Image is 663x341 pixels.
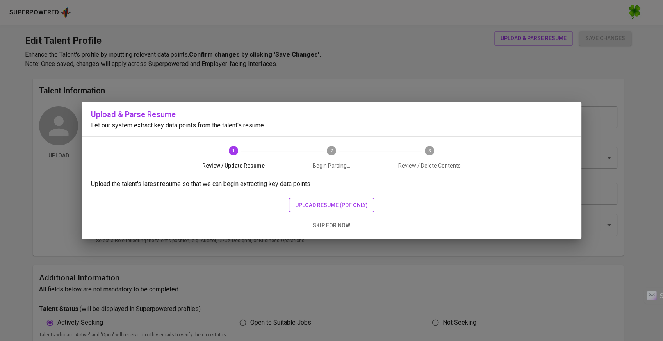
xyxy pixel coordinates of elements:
[91,179,572,189] p: Upload the talent's latest resume so that we can begin extracting key data points.
[313,221,350,230] span: skip for now
[310,218,353,233] button: skip for now
[232,148,235,154] text: 1
[428,148,431,154] text: 3
[383,162,475,170] span: Review / Delete Contents
[91,108,572,121] h6: Upload & Parse Resume
[188,162,280,170] span: Review / Update Resume
[295,200,368,210] span: upload resume (pdf only)
[286,162,378,170] span: Begin Parsing...
[289,198,374,212] button: upload resume (pdf only)
[91,121,572,130] p: Let our system extract key data points from the talent's resume.
[330,148,333,154] text: 2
